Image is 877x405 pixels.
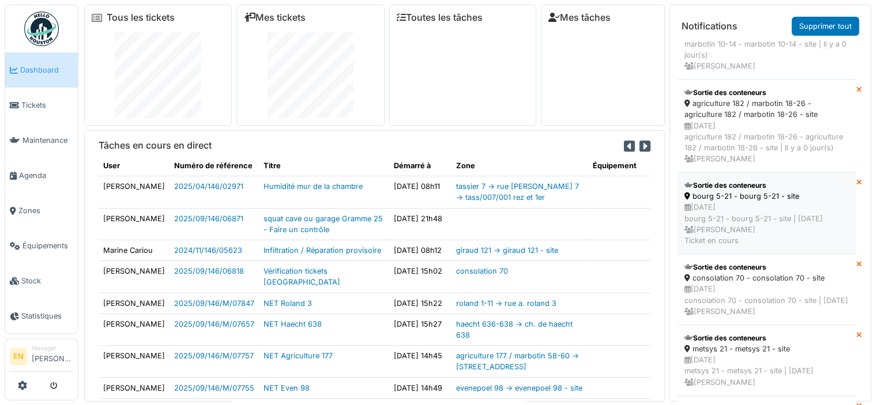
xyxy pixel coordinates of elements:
[20,65,73,75] span: Dashboard
[684,333,849,343] div: Sortie des conteneurs
[682,21,737,32] h6: Notifications
[174,182,243,191] a: 2025/04/146/02971
[5,123,78,158] a: Maintenance
[21,100,73,111] span: Tickets
[174,320,254,328] a: 2025/09/146/M/07657
[99,240,170,261] td: Marine Cariou
[684,120,849,165] div: [DATE] agriculture 182 / marbotin 18-26 - agriculture 182 / marbotin 18-26 - site | Il y a 0 jour...
[174,299,254,308] a: 2025/09/146/M/07847
[244,12,306,23] a: Mes tickets
[5,228,78,263] a: Équipements
[5,298,78,334] a: Statistiques
[588,156,650,176] th: Équipement
[456,246,558,255] a: giraud 121 -> giraud 121 - site
[684,27,849,71] div: [DATE] marbotin 10-14 - marbotin 10-14 - site | Il y a 0 jour(s) [PERSON_NAME]
[5,263,78,298] a: Stock
[10,348,27,365] li: EN
[103,161,120,170] span: translation missing: fr.shared.user
[99,140,212,151] h6: Tâches en cours en direct
[389,346,451,377] td: [DATE] 14h45
[22,240,73,251] span: Équipements
[684,283,849,317] div: [DATE] consolation 70 - consolation 70 - site | [DATE] [PERSON_NAME]
[456,182,579,202] a: tassier 7 -> rue [PERSON_NAME] 7 -> tass/007/001 rez et 1er
[170,156,259,176] th: Numéro de référence
[32,344,73,369] li: [PERSON_NAME]
[18,205,73,216] span: Zones
[5,52,78,88] a: Dashboard
[389,313,451,345] td: [DATE] 15h27
[174,267,244,275] a: 2025/09/146/06818
[677,325,856,396] a: Sortie des conteneurs metsys 21 - metsys 21 - site [DATE]metsys 21 - metsys 21 - site | [DATE] [P...
[677,80,856,172] a: Sortie des conteneurs agriculture 182 / marbotin 18-26 - agriculture 182 / marbotin 18-26 - site ...
[99,176,170,208] td: [PERSON_NAME]
[99,313,170,345] td: [PERSON_NAME]
[456,351,579,371] a: agriculture 177 / marbotin 58-60 -> [STREET_ADDRESS]
[264,246,381,255] a: Infiltration / Réparation provisoire
[99,346,170,377] td: [PERSON_NAME]
[264,267,340,286] a: Vérification tickets [GEOGRAPHIC_DATA]
[264,351,333,360] a: NET Agriculture 177
[5,158,78,193] a: Agenda
[792,17,859,36] a: Supprimer tout
[21,275,73,286] span: Stock
[174,351,254,360] a: 2025/09/146/M/07757
[684,343,849,354] div: metsys 21 - metsys 21 - site
[22,135,73,146] span: Maintenance
[456,384,582,392] a: evenepoel 98 -> evenepoel 98 - site
[264,320,322,328] a: NET Haecht 638
[264,182,363,191] a: Humidité mur de la chambre
[389,261,451,293] td: [DATE] 15h02
[677,254,856,325] a: Sortie des conteneurs consolation 70 - consolation 70 - site [DATE]consolation 70 - consolation 7...
[99,293,170,313] td: [PERSON_NAME]
[264,299,312,308] a: NET Roland 3
[389,156,451,176] th: Démarré à
[264,384,310,392] a: NET Even 98
[5,88,78,123] a: Tickets
[174,384,254,392] a: 2025/09/146/M/07755
[264,214,383,234] a: squat cave ou garage Gramme 25 - Faire un contrôle
[456,267,508,275] a: consolation 70
[24,12,59,46] img: Badge_color-CXgf-gQk.svg
[684,354,849,388] div: [DATE] metsys 21 - metsys 21 - site | [DATE] [PERSON_NAME]
[174,214,243,223] a: 2025/09/146/06871
[21,311,73,321] span: Statistiques
[389,377,451,398] td: [DATE] 14h49
[548,12,611,23] a: Mes tâches
[677,172,856,254] a: Sortie des conteneurs bourg 5-21 - bourg 5-21 - site [DATE]bourg 5-21 - bourg 5-21 - site | [DATE...
[451,156,588,176] th: Zone
[684,262,849,272] div: Sortie des conteneurs
[389,176,451,208] td: [DATE] 08h11
[107,12,175,23] a: Tous les tickets
[19,170,73,181] span: Agenda
[397,12,483,23] a: Toutes les tâches
[389,293,451,313] td: [DATE] 15h22
[259,156,389,176] th: Titre
[389,240,451,261] td: [DATE] 08h12
[99,261,170,293] td: [PERSON_NAME]
[10,344,73,372] a: EN Manager[PERSON_NAME]
[174,246,242,255] a: 2024/11/146/05623
[684,180,849,191] div: Sortie des conteneurs
[5,193,78,228] a: Zones
[456,320,573,339] a: haecht 636-638 -> ch. de haecht 638
[684,272,849,283] div: consolation 70 - consolation 70 - site
[684,191,849,202] div: bourg 5-21 - bourg 5-21 - site
[99,377,170,398] td: [PERSON_NAME]
[456,299,556,308] a: roland 1-11 -> rue a. roland 3
[32,344,73,353] div: Manager
[99,208,170,240] td: [PERSON_NAME]
[389,208,451,240] td: [DATE] 21h48
[684,98,849,120] div: agriculture 182 / marbotin 18-26 - agriculture 182 / marbotin 18-26 - site
[684,88,849,98] div: Sortie des conteneurs
[684,202,849,246] div: [DATE] bourg 5-21 - bourg 5-21 - site | [DATE] [PERSON_NAME] Ticket en cours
